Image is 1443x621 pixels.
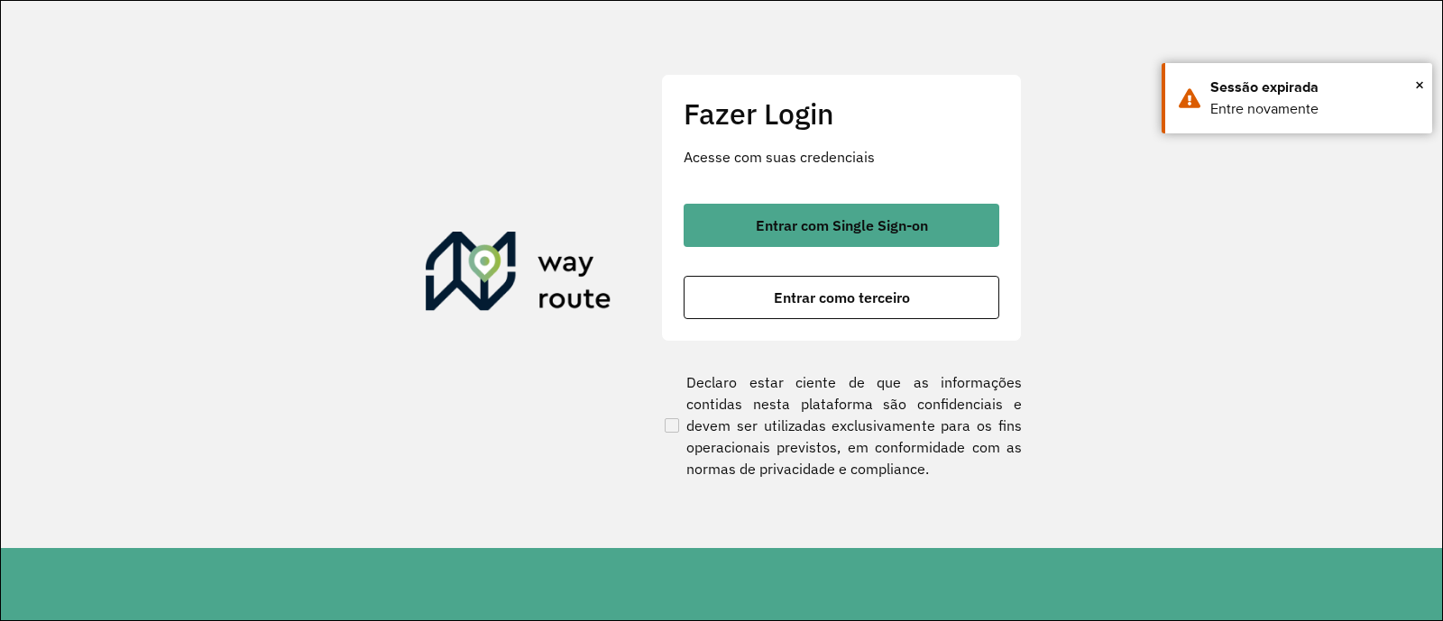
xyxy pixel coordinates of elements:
h2: Fazer Login [684,96,999,131]
button: Close [1415,71,1424,98]
span: Entrar como terceiro [774,290,910,305]
button: button [684,276,999,319]
div: Sessão expirada [1210,77,1419,98]
p: Acesse com suas credenciais [684,146,999,168]
label: Declaro estar ciente de que as informações contidas nesta plataforma são confidenciais e devem se... [661,371,1022,479]
img: Roteirizador AmbevTech [426,232,611,318]
div: Entre novamente [1210,98,1419,120]
button: button [684,204,999,247]
span: × [1415,71,1424,98]
span: Entrar com Single Sign-on [756,218,928,233]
